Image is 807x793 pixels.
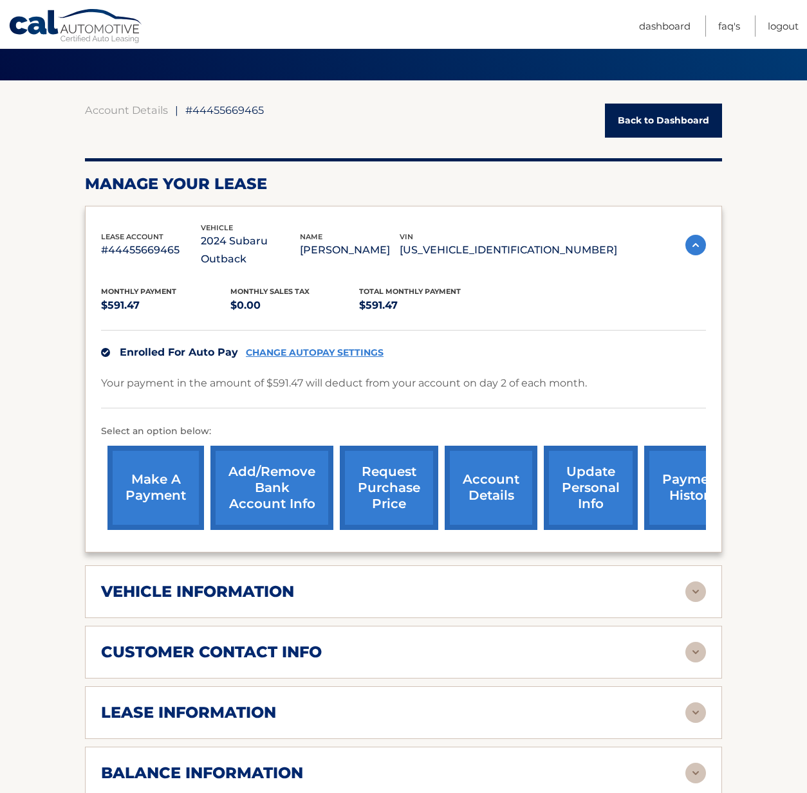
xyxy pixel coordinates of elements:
[685,581,706,602] img: accordion-rest.svg
[685,702,706,723] img: accordion-rest.svg
[445,446,537,530] a: account details
[101,424,706,439] p: Select an option below:
[101,763,303,783] h2: balance information
[685,763,706,783] img: accordion-rest.svg
[300,232,322,241] span: name
[101,287,176,296] span: Monthly Payment
[768,15,799,37] a: Logout
[101,374,587,392] p: Your payment in the amount of $591.47 will deduct from your account on day 2 of each month.
[639,15,691,37] a: Dashboard
[246,347,384,358] a: CHANGE AUTOPAY SETTINGS
[718,15,740,37] a: FAQ's
[359,296,488,314] p: $591.47
[544,446,638,530] a: update personal info
[101,582,294,601] h2: vehicle information
[85,104,168,116] a: Account Details
[685,235,706,255] img: accordion-active.svg
[400,232,413,241] span: vin
[101,232,163,241] span: lease account
[230,296,360,314] p: $0.00
[101,296,230,314] p: $591.47
[359,287,461,296] span: Total Monthly Payment
[201,223,233,232] span: vehicle
[175,104,178,116] span: |
[185,104,264,116] span: #44455669465
[101,703,276,722] h2: lease information
[85,174,722,194] h2: Manage Your Lease
[210,446,333,530] a: Add/Remove bank account info
[101,643,322,662] h2: customer contact info
[101,348,110,357] img: check.svg
[107,446,204,530] a: make a payment
[400,241,617,259] p: [US_VEHICLE_IDENTIFICATION_NUMBER]
[685,642,706,662] img: accordion-rest.svg
[120,346,238,358] span: Enrolled For Auto Pay
[340,446,438,530] a: request purchase price
[644,446,741,530] a: payment history
[300,241,400,259] p: [PERSON_NAME]
[101,241,201,259] p: #44455669465
[201,232,301,268] p: 2024 Subaru Outback
[8,8,144,46] a: Cal Automotive
[230,287,310,296] span: Monthly sales Tax
[605,104,722,138] a: Back to Dashboard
